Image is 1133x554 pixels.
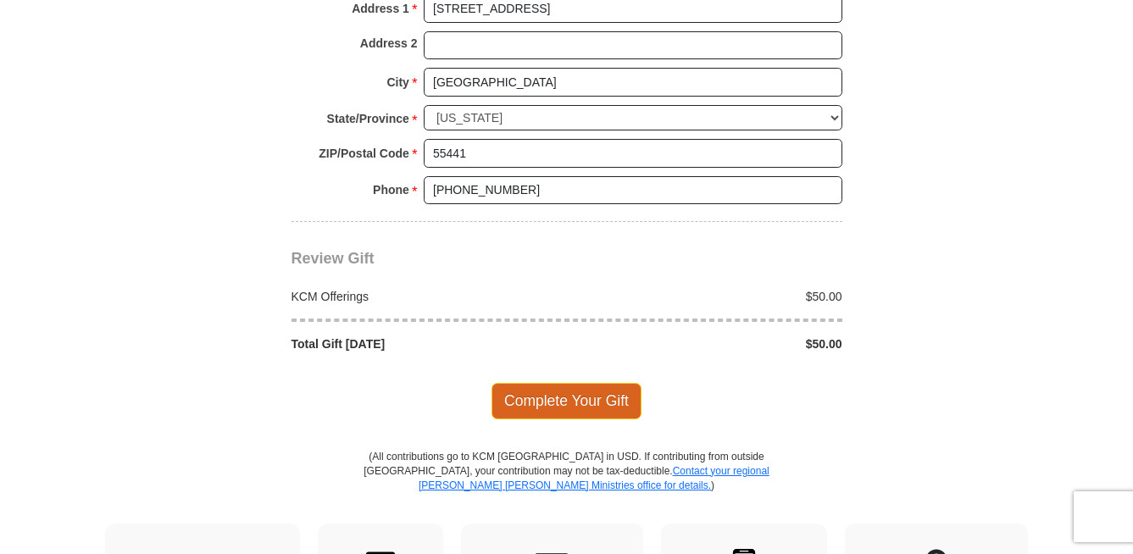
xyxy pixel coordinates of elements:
strong: Address 2 [360,31,418,55]
a: Contact your regional [PERSON_NAME] [PERSON_NAME] Ministries office for details. [419,465,769,491]
div: $50.00 [567,335,852,352]
strong: State/Province [327,107,409,130]
div: $50.00 [567,288,852,305]
p: (All contributions go to KCM [GEOGRAPHIC_DATA] in USD. If contributing from outside [GEOGRAPHIC_D... [364,450,770,524]
div: Total Gift [DATE] [282,335,567,352]
span: Complete Your Gift [492,383,641,418]
strong: City [386,70,408,94]
span: Review Gift [292,250,375,267]
strong: ZIP/Postal Code [319,141,409,165]
strong: Phone [373,178,409,202]
div: KCM Offerings [282,288,567,305]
